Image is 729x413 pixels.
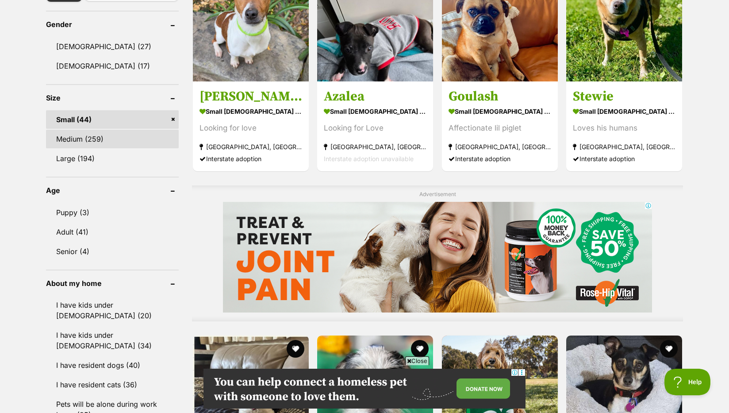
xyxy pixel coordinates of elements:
strong: small [DEMOGRAPHIC_DATA] Dog [573,105,675,118]
a: [PERSON_NAME] small [DEMOGRAPHIC_DATA] Dog Looking for love [GEOGRAPHIC_DATA], [GEOGRAPHIC_DATA] ... [193,81,309,171]
a: I have resident cats (36) [46,375,179,394]
header: Gender [46,20,179,28]
a: Senior (4) [46,242,179,261]
div: Affectionate lil piglet [449,122,551,134]
img: consumer-privacy-logo.png [1,1,8,8]
div: Looking for love [200,122,302,134]
div: Interstate adoption [200,153,302,165]
span: Close [405,356,429,365]
a: Stewie small [DEMOGRAPHIC_DATA] Dog Loves his humans [GEOGRAPHIC_DATA], [GEOGRAPHIC_DATA] Interst... [566,81,682,171]
a: I have kids under [DEMOGRAPHIC_DATA] (34) [46,326,179,355]
a: I have resident dogs (40) [46,356,179,374]
a: Medium (259) [46,130,179,148]
a: Azalea small [DEMOGRAPHIC_DATA] Dog Looking for Love [GEOGRAPHIC_DATA], [GEOGRAPHIC_DATA] Interst... [317,81,433,171]
strong: [GEOGRAPHIC_DATA], [GEOGRAPHIC_DATA] [324,141,426,153]
div: Advertisement [192,185,683,321]
div: Loves his humans [573,122,675,134]
a: Puppy (3) [46,203,179,222]
header: About my home [46,279,179,287]
strong: small [DEMOGRAPHIC_DATA] Dog [449,105,551,118]
button: favourite [287,340,304,358]
button: favourite [660,340,678,358]
iframe: Advertisement [223,202,652,313]
strong: [GEOGRAPHIC_DATA], [GEOGRAPHIC_DATA] [573,141,675,153]
strong: [GEOGRAPHIC_DATA], [GEOGRAPHIC_DATA] [200,141,302,153]
strong: small [DEMOGRAPHIC_DATA] Dog [324,105,426,118]
h3: [PERSON_NAME] [200,88,302,105]
a: I have kids under [DEMOGRAPHIC_DATA] (20) [46,296,179,325]
button: favourite [411,340,429,358]
div: Interstate adoption [449,153,551,165]
iframe: Help Scout Beacon - Open [664,369,711,395]
a: [DEMOGRAPHIC_DATA] (17) [46,57,179,75]
a: Small (44) [46,110,179,129]
a: Goulash small [DEMOGRAPHIC_DATA] Dog Affectionate lil piglet [GEOGRAPHIC_DATA], [GEOGRAPHIC_DATA]... [442,81,558,171]
span: Interstate adoption unavailable [324,155,414,162]
iframe: Advertisement [203,369,526,409]
a: [DEMOGRAPHIC_DATA] (27) [46,37,179,56]
h3: Azalea [324,88,426,105]
header: Size [46,94,179,102]
div: Interstate adoption [573,153,675,165]
a: Adult (41) [46,223,179,241]
header: Age [46,186,179,194]
a: Large (194) [46,149,179,168]
h3: Stewie [573,88,675,105]
h3: Goulash [449,88,551,105]
strong: [GEOGRAPHIC_DATA], [GEOGRAPHIC_DATA] [449,141,551,153]
div: Looking for Love [324,122,426,134]
strong: small [DEMOGRAPHIC_DATA] Dog [200,105,302,118]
